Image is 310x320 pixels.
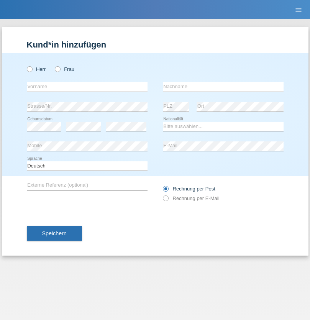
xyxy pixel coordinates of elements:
a: menu [291,7,306,12]
i: menu [295,6,302,14]
input: Herr [27,66,32,71]
h1: Kund*in hinzufügen [27,40,284,49]
label: Rechnung per Post [163,186,215,192]
input: Rechnung per Post [163,186,168,195]
span: Speichern [42,230,67,236]
label: Herr [27,66,46,72]
input: Rechnung per E-Mail [163,195,168,205]
button: Speichern [27,226,82,241]
label: Frau [55,66,74,72]
label: Rechnung per E-Mail [163,195,220,201]
input: Frau [55,66,60,71]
